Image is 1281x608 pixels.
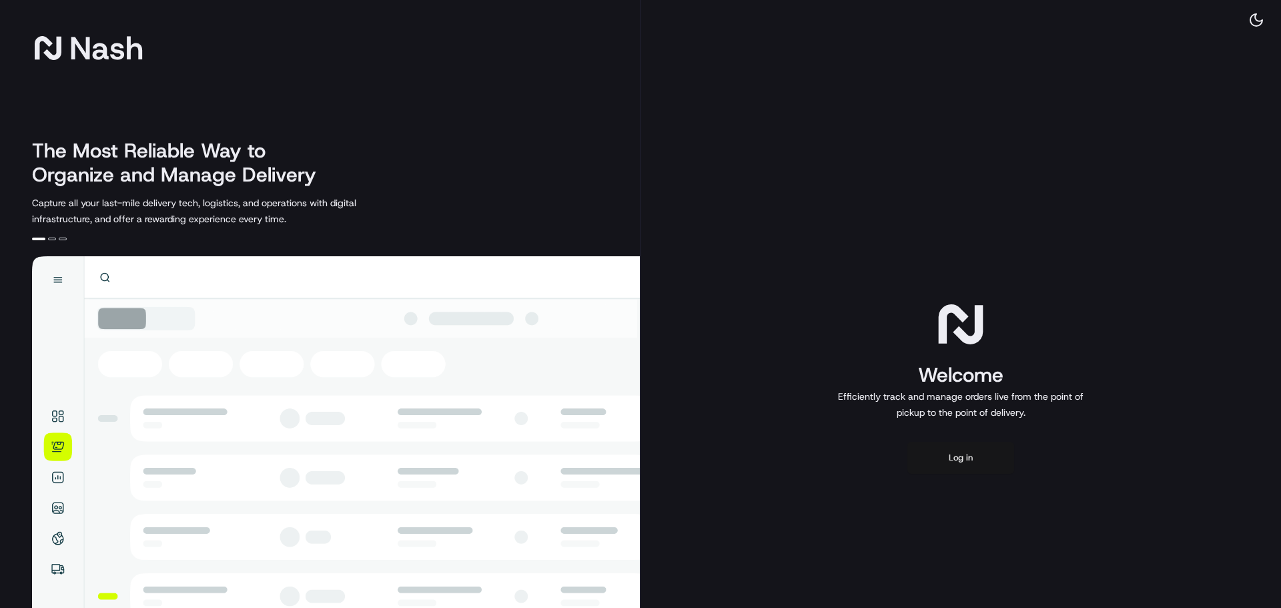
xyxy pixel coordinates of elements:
[32,139,331,187] h2: The Most Reliable Way to Organize and Manage Delivery
[32,195,416,227] p: Capture all your last-mile delivery tech, logistics, and operations with digital infrastructure, ...
[907,442,1014,474] button: Log in
[833,362,1089,388] h1: Welcome
[833,388,1089,420] p: Efficiently track and manage orders live from the point of pickup to the point of delivery.
[69,35,143,61] span: Nash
